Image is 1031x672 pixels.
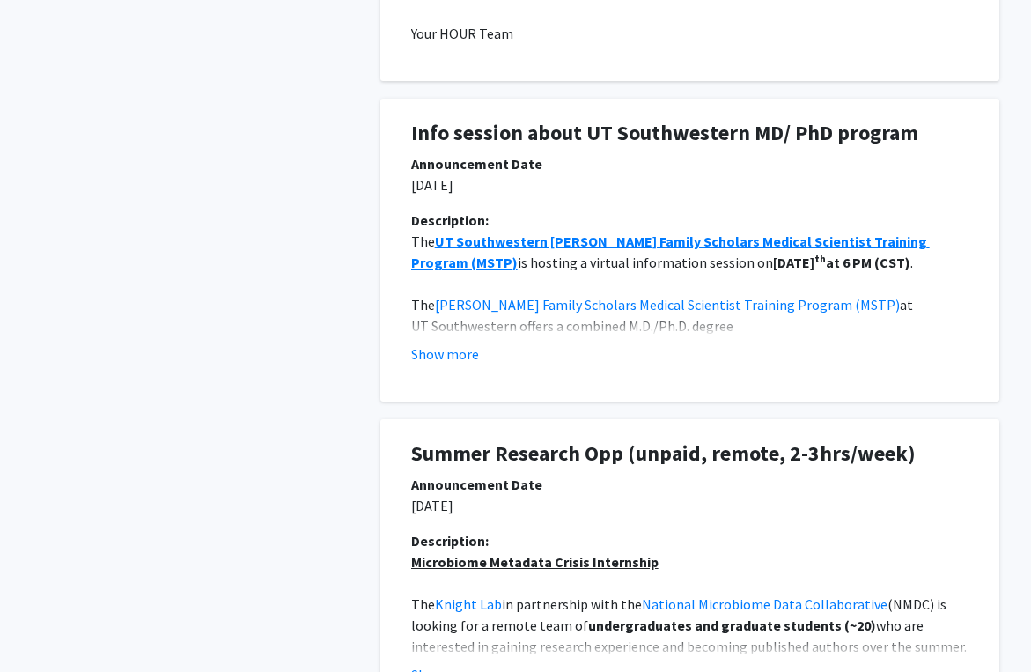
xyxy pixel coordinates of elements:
span: . [910,254,913,271]
span: The [411,296,435,314]
span: in partnership with the [502,595,642,613]
span: at UT Southwestern offers a combined M.D./Ph.D. degree from [411,296,916,356]
div: Announcement Date [411,153,968,174]
strong: undergraduates and graduate students (~20) [588,617,876,634]
h1: Summer Research Opp (unpaid, remote, 2-3hrs/week) [411,441,968,467]
p: Your HOUR Team [411,23,968,44]
span: (NMDC) is looking for a remote team of [411,595,949,634]
span: The [411,595,435,613]
strong: at 6 PM (CST) [826,254,910,271]
strong: [DATE] [773,254,814,271]
p: [DATE] [411,174,968,196]
span: is hosting a virtual information session on [518,254,773,271]
u: Microbiome Metadata Crisis Internship [411,553,659,571]
div: Description: [411,530,968,551]
span: The [411,233,435,250]
h1: Info session about UT Southwestern MD/ PhD program [411,121,968,146]
strong: th [814,252,826,265]
div: Description: [411,210,968,231]
button: Show more [411,343,479,365]
p: [DATE] [411,495,968,516]
a: Knight Lab [435,595,502,613]
a: UT Southwestern [PERSON_NAME] Family Scholars Medical Scientist Training Program (MSTP) [411,233,930,271]
iframe: Chat [13,593,75,659]
div: Announcement Date [411,474,968,495]
a: National Microbiome Data Collaborative [642,595,887,613]
a: [PERSON_NAME] Family Scholars Medical Scientist Training Program (MSTP) [435,296,900,314]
